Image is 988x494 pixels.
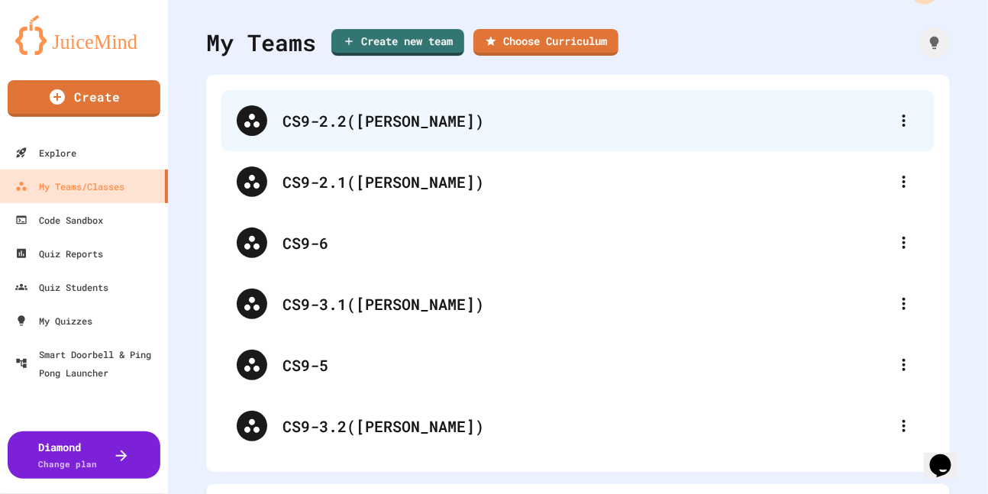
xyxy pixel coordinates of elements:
div: My Teams [206,25,316,60]
div: CS9-3.1([PERSON_NAME]) [283,292,889,315]
div: CS9-5 [283,354,889,376]
div: Explore [15,144,76,162]
div: My Teams/Classes [15,177,124,195]
div: CS9-6 [221,212,935,273]
a: Create [8,80,160,117]
button: DiamondChange plan [8,431,160,479]
div: CS9-5 [221,334,935,396]
div: My Quizzes [15,312,92,330]
div: Diamond [39,439,98,471]
div: CS9-3.1([PERSON_NAME]) [221,273,935,334]
div: Quiz Students [15,278,108,296]
div: CS9-2.1([PERSON_NAME]) [283,170,889,193]
div: CS9-6 [283,231,889,254]
span: Change plan [39,458,98,470]
div: Code Sandbox [15,211,103,229]
div: CS9-2.1([PERSON_NAME]) [221,151,935,212]
div: CS9-3.2([PERSON_NAME]) [283,415,889,437]
img: logo-orange.svg [15,15,153,55]
div: Smart Doorbell & Ping Pong Launcher [15,345,162,382]
iframe: chat widget [924,433,973,479]
a: Choose Curriculum [473,29,618,56]
div: CS9-3.2([PERSON_NAME]) [221,396,935,457]
div: CS9-2.2([PERSON_NAME]) [283,109,889,132]
a: Create new team [331,29,464,56]
div: Quiz Reports [15,244,103,263]
div: How it works [919,27,950,58]
div: CS9-2.2([PERSON_NAME]) [221,90,935,151]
